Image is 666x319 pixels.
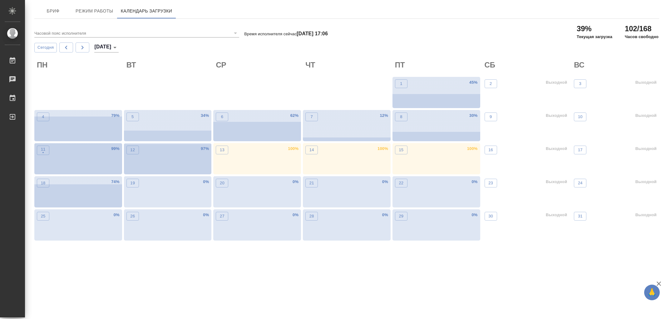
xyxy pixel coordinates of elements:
[395,179,407,187] button: 22
[395,112,407,121] button: 8
[546,212,567,218] p: Выходной
[577,24,612,34] h2: 39%
[220,147,224,153] p: 13
[488,147,493,153] p: 16
[130,180,135,186] p: 19
[469,112,477,119] p: 30 %
[41,213,46,219] p: 25
[625,24,659,34] h2: 102/168
[220,213,224,219] p: 27
[490,114,492,120] p: 9
[625,34,659,40] p: Часов свободно
[34,43,57,52] button: Сегодня
[216,60,301,70] h2: СР
[578,180,583,186] p: 24
[546,79,567,86] p: Выходной
[635,146,657,152] p: Выходной
[216,146,228,154] button: 13
[38,7,68,15] span: Бриф
[485,60,570,70] h2: СБ
[126,179,139,187] button: 19
[635,179,657,185] p: Выходной
[111,146,119,152] p: 99 %
[94,42,119,52] div: [DATE]
[244,32,328,36] p: Время исполнителя сейчас
[488,180,493,186] p: 23
[488,213,493,219] p: 30
[577,34,612,40] p: Текущая загрузка
[574,60,659,70] h2: ВС
[288,146,298,152] p: 100 %
[293,212,298,218] p: 0 %
[41,180,46,186] p: 18
[485,112,497,121] button: 9
[221,114,223,120] p: 6
[546,179,567,185] p: Выходной
[37,112,49,121] button: 4
[305,146,318,154] button: 14
[399,213,403,219] p: 29
[42,114,44,120] p: 4
[37,60,122,70] h2: ПН
[305,179,318,187] button: 21
[126,212,139,221] button: 26
[485,179,497,187] button: 23
[574,112,586,121] button: 10
[578,213,583,219] p: 31
[126,146,139,154] button: 12
[216,179,228,187] button: 20
[220,180,224,186] p: 20
[201,146,209,152] p: 97 %
[467,146,478,152] p: 100 %
[471,179,477,185] p: 0 %
[635,112,657,119] p: Выходной
[37,146,49,155] button: 11•
[310,114,313,120] p: 7
[644,285,660,300] button: 🙏
[130,213,135,219] p: 26
[574,179,586,187] button: 24
[130,147,135,153] p: 12
[574,146,586,154] button: 17
[578,147,583,153] p: 17
[131,114,134,120] p: 5
[382,179,388,185] p: 0 %
[399,180,403,186] p: 22
[293,179,298,185] p: 0 %
[37,212,49,221] button: 25
[216,112,228,121] button: 6
[41,146,46,152] p: 11
[309,180,314,186] p: 21
[578,114,583,120] p: 10
[574,212,586,221] button: 31
[546,146,567,152] p: Выходной
[485,212,497,221] button: 30
[114,212,120,218] p: 0 %
[216,212,228,221] button: 27
[121,7,172,15] span: Календарь загрузки
[309,213,314,219] p: 28
[485,79,497,88] button: 2
[382,212,388,218] p: 0 %
[395,146,407,154] button: 15
[490,81,492,87] p: 2
[297,31,328,36] h4: [DATE] 17:06
[635,212,657,218] p: Выходной
[471,212,477,218] p: 0 %
[37,44,54,51] span: Сегодня
[574,79,586,88] button: 3
[111,179,119,185] p: 74 %
[305,212,318,221] button: 28
[309,147,314,153] p: 14
[41,150,46,156] p: •
[126,60,212,70] h2: ВТ
[579,81,581,87] p: 3
[305,112,318,121] button: 7
[395,60,480,70] h2: ПТ
[126,112,139,121] button: 5
[111,112,119,119] p: 79 %
[201,112,209,119] p: 34 %
[380,112,388,119] p: 12 %
[469,79,477,86] p: 45 %
[395,212,407,221] button: 29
